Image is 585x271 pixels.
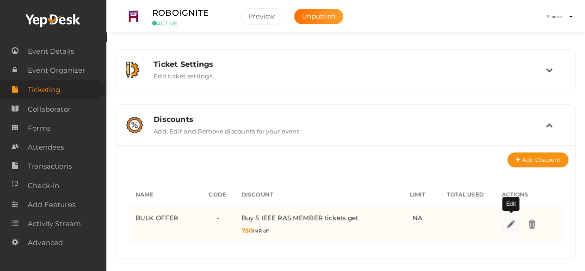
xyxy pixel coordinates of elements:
[502,197,519,211] div: Edit
[126,62,139,78] img: setting.svg
[505,219,516,229] img: edit.svg
[28,138,64,157] span: Attendees
[152,20,226,27] small: ACTIVE
[294,9,343,24] button: Unpublish
[28,100,71,119] span: Collaborator
[236,183,400,206] th: Discount
[199,183,236,206] th: Code
[152,6,209,20] label: ROBOIGNITE
[28,157,72,176] span: Transactions
[124,7,143,26] img: RSPMBPJE_small.png
[240,8,283,25] button: Preview
[154,60,546,69] div: Ticket Settings
[135,214,178,221] span: BULK OFFER
[255,214,322,221] span: 5 IEEE RAS MEMBER
[28,233,63,252] span: Advanced
[216,214,219,221] span: -
[28,81,60,99] span: Ticketing
[154,115,546,124] div: Discounts
[241,214,358,221] span: Buy tickets get
[413,214,422,221] span: NA
[28,176,59,195] span: Check-in
[28,61,85,80] span: Event Organizer
[527,219,537,229] img: delete.svg
[121,73,571,82] a: Ticket Settings Edit ticket settings
[507,152,568,167] button: Add Discount
[28,195,75,214] span: Add Features
[302,12,335,20] span: Unpublish
[28,214,81,233] span: Activity Stream
[121,128,571,137] a: Discounts Add, Edit and Remove discounts for your event
[126,117,143,133] img: promotions.svg
[434,183,496,206] th: Total used
[154,69,212,80] label: Edit ticket settings
[400,183,434,206] th: Limit
[545,7,564,26] img: ACg8ocLqu5jM_oAeKNg0It_CuzWY7FqhiTBdQx-M6CjW58AJd_s4904=s100
[496,183,561,206] th: Actions
[241,228,269,234] span: INR off
[28,119,50,138] span: Forms
[154,124,299,135] label: Add, Edit and Remove discounts for your event
[241,227,253,234] span: 750
[28,42,74,61] span: Event Details
[130,183,199,206] th: Name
